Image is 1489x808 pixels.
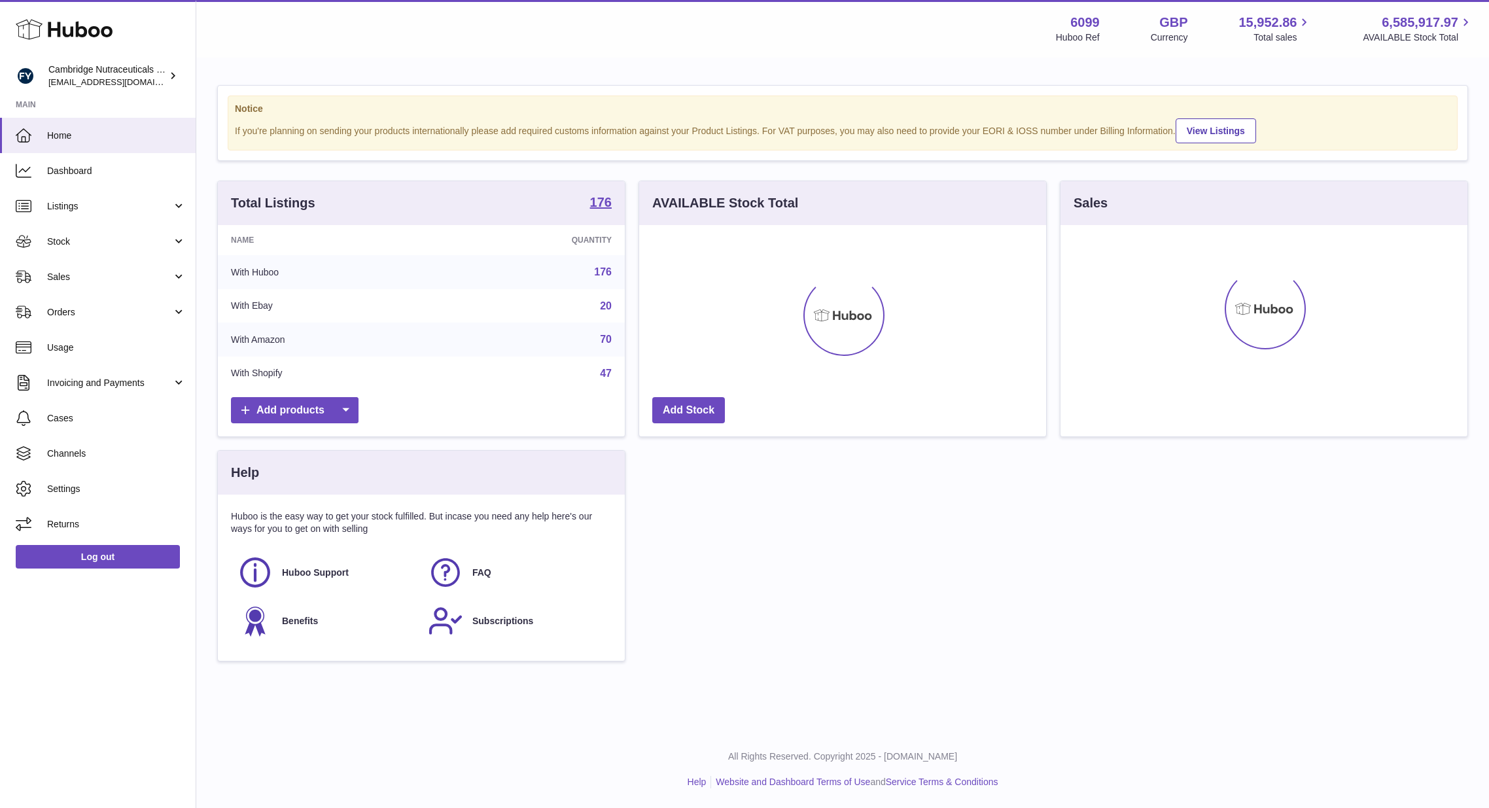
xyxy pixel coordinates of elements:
span: Cases [47,412,186,425]
a: 20 [600,300,612,311]
span: AVAILABLE Stock Total [1363,31,1473,44]
td: With Shopify [218,357,440,391]
span: Usage [47,342,186,354]
span: 6,585,917.97 [1382,14,1458,31]
a: Help [688,777,707,787]
a: Subscriptions [428,603,605,639]
span: Home [47,130,186,142]
span: Total sales [1253,31,1312,44]
span: FAQ [472,567,491,579]
a: Add products [231,397,359,424]
span: Orders [47,306,172,319]
span: 15,952.86 [1238,14,1297,31]
span: Settings [47,483,186,495]
a: 70 [600,334,612,345]
a: 176 [594,266,612,277]
h3: Help [231,464,259,482]
div: Huboo Ref [1056,31,1100,44]
strong: 6099 [1070,14,1100,31]
a: Add Stock [652,397,725,424]
a: 176 [590,196,612,211]
span: Huboo Support [282,567,349,579]
a: Log out [16,545,180,569]
span: Stock [47,236,172,248]
span: Dashboard [47,165,186,177]
a: 6,585,917.97 AVAILABLE Stock Total [1363,14,1473,44]
h3: Total Listings [231,194,315,212]
p: All Rights Reserved. Copyright 2025 - [DOMAIN_NAME] [207,750,1479,763]
h3: AVAILABLE Stock Total [652,194,798,212]
img: huboo@camnutra.com [16,66,35,86]
span: Sales [47,271,172,283]
span: [EMAIL_ADDRESS][DOMAIN_NAME] [48,77,192,87]
span: Subscriptions [472,615,533,627]
div: Cambridge Nutraceuticals Ltd [48,63,166,88]
a: Website and Dashboard Terms of Use [716,777,870,787]
td: With Ebay [218,289,440,323]
h3: Sales [1074,194,1108,212]
th: Name [218,225,440,255]
li: and [711,776,998,788]
div: If you're planning on sending your products internationally please add required customs informati... [235,116,1450,143]
a: 15,952.86 Total sales [1238,14,1312,44]
strong: Notice [235,103,1450,115]
a: Benefits [237,603,415,639]
a: 47 [600,368,612,379]
p: Huboo is the easy way to get your stock fulfilled. But incase you need any help here's our ways f... [231,510,612,535]
span: Channels [47,448,186,460]
span: Benefits [282,615,318,627]
th: Quantity [440,225,625,255]
strong: 176 [590,196,612,209]
span: Listings [47,200,172,213]
a: Huboo Support [237,555,415,590]
a: View Listings [1176,118,1256,143]
td: With Huboo [218,255,440,289]
span: Returns [47,518,186,531]
a: FAQ [428,555,605,590]
strong: GBP [1159,14,1187,31]
a: Service Terms & Conditions [886,777,998,787]
td: With Amazon [218,323,440,357]
div: Currency [1151,31,1188,44]
span: Invoicing and Payments [47,377,172,389]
